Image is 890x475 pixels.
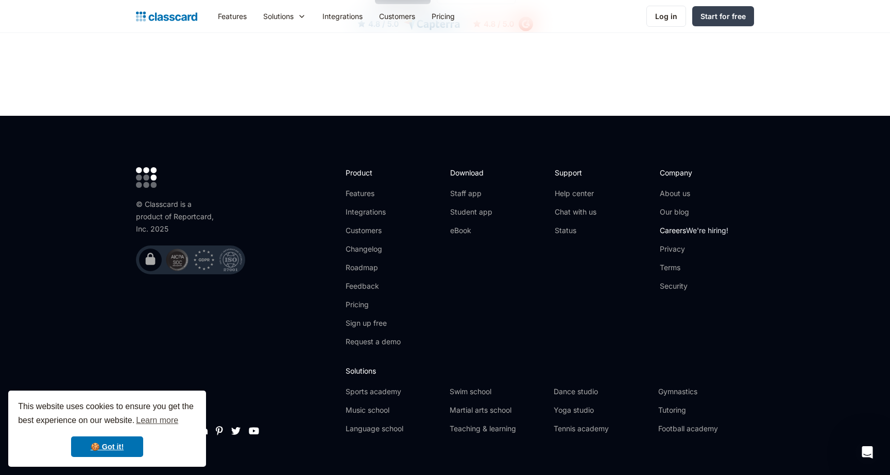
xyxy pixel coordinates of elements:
a: Pricing [346,300,401,310]
a: dismiss cookie message [71,436,143,457]
a: Changelog [346,244,401,254]
a: Language school [346,424,441,434]
a:  [216,426,223,436]
h2: Product [346,167,401,178]
div: Log in [655,11,677,22]
h2: Solutions [346,365,754,376]
a: Status [555,225,596,236]
a: Swim school [450,386,545,397]
a: Tennis academy [554,424,649,434]
a: Feedback [346,281,401,291]
a: Sign up free [346,318,401,328]
a: learn more about cookies [134,413,180,428]
h2: Support [555,167,596,178]
a: Student app [450,207,492,217]
div: Start for free [700,11,746,22]
a: About us [660,188,728,199]
a: Yoga studio [554,405,649,415]
div: cookieconsent [8,391,206,467]
a: Sports academy [346,386,441,397]
div: Solutions [255,5,314,28]
a: Logo [136,9,197,24]
a: Tutoring [658,405,754,415]
a: Security [660,281,728,291]
a: Request a demo [346,337,401,347]
a: Terms [660,262,728,273]
a: Privacy [660,244,728,254]
a: Our blog [660,207,728,217]
a: Integrations [346,207,401,217]
iframe: Intercom live chat [855,440,880,465]
a: Dance studio [554,386,649,397]
h2: Download [450,167,492,178]
a:  [249,426,259,436]
a: Integrations [314,5,371,28]
a: Features [346,188,401,199]
a: Teaching & learning [450,424,545,434]
a: Help center [555,188,596,199]
a: eBook [450,225,492,236]
a: CareersWe're hiring! [660,225,728,236]
div: Solutions [263,11,294,22]
a: Roadmap [346,262,401,273]
a: Martial arts school [450,405,545,415]
a: Features [210,5,255,28]
a: Gymnastics [658,386,754,397]
div: © Classcard is a product of Reportcard, Inc. 2025 [136,198,218,235]
a: Football academy [658,424,754,434]
span: We're hiring! [686,226,728,235]
a: Music school [346,405,441,415]
a: Chat with us [555,207,596,217]
a:  [231,426,241,436]
span: This website uses cookies to ensure you get the best experience on our website. [18,400,196,428]
a: Customers [346,225,401,236]
a: Staff app [450,188,492,199]
a: Start for free [692,6,754,26]
a: Log in [646,6,686,27]
a: Customers [371,5,423,28]
h2: Company [660,167,728,178]
a: Pricing [423,5,463,28]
